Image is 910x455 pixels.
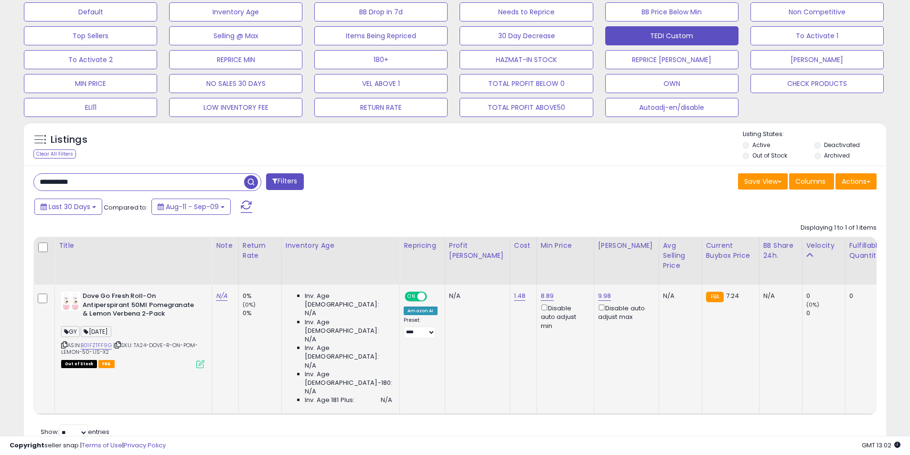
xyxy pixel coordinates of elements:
[83,292,199,321] b: Dove Go Fresh Roll-On Antiperspirant 50Ml Pomegranate & Lemon Verbena 2-Pack
[750,26,884,45] button: To Activate 1
[82,441,122,450] a: Terms of Use
[806,301,820,308] small: (0%)
[81,326,111,337] span: [DATE]
[169,2,302,21] button: Inventory Age
[514,241,533,251] div: Cost
[789,173,834,190] button: Columns
[605,26,739,45] button: TEDI Custom
[824,141,860,149] label: Deactivated
[806,292,845,300] div: 0
[752,141,770,149] label: Active
[806,241,841,251] div: Velocity
[305,335,316,344] span: N/A
[59,241,208,251] div: Title
[24,2,157,21] button: Default
[824,151,850,159] label: Archived
[541,291,554,301] a: 8.89
[460,50,593,69] button: HAZMAT-IN STOCK
[663,292,695,300] div: N/A
[849,292,879,300] div: 0
[750,2,884,21] button: Non Competitive
[449,241,506,261] div: Profit [PERSON_NAME]
[314,2,448,21] button: BB Drop in 7d
[81,341,112,349] a: B01FZTFF9G
[314,50,448,69] button: 180+
[10,441,166,450] div: seller snap | |
[49,202,90,212] span: Last 30 Days
[61,292,204,367] div: ASIN:
[663,241,698,271] div: Avg Selling Price
[24,98,157,117] button: ELI11
[216,241,235,251] div: Note
[243,309,281,317] div: 0%
[598,241,655,251] div: [PERSON_NAME]
[406,293,418,301] span: ON
[151,199,231,215] button: Aug-11 - Sep-09
[449,292,503,300] div: N/A
[541,241,590,251] div: Min Price
[706,292,724,302] small: FBA
[752,151,787,159] label: Out of Stock
[34,199,102,215] button: Last 30 Days
[305,387,316,396] span: N/A
[605,98,739,117] button: Autoadj-en/disable
[795,177,825,186] span: Columns
[305,396,355,404] span: Inv. Age 181 Plus:
[305,292,392,309] span: Inv. Age [DEMOGRAPHIC_DATA]:
[61,360,97,368] span: All listings that are currently out of stock and unavailable for purchase on Amazon
[404,307,437,315] div: Amazon AI
[61,326,80,337] span: GY
[24,26,157,45] button: Top Sellers
[166,202,219,212] span: Aug-11 - Sep-09
[806,309,845,317] div: 0
[314,98,448,117] button: RETURN RATE
[738,173,788,190] button: Save View
[266,173,303,190] button: Filters
[460,98,593,117] button: TOTAL PROFIT ABOVE50
[124,441,166,450] a: Privacy Policy
[381,396,392,404] span: N/A
[305,309,316,317] span: N/A
[305,344,392,361] span: Inv. Age [DEMOGRAPHIC_DATA]:
[104,203,148,212] span: Compared to:
[404,317,437,339] div: Preset:
[605,2,739,21] button: BB Price Below Min
[743,130,886,139] p: Listing States:
[305,318,392,335] span: Inv. Age [DEMOGRAPHIC_DATA]:
[10,441,44,450] strong: Copyright
[605,50,739,69] button: REPRICE [PERSON_NAME]
[169,74,302,93] button: NO SALES 30 DAYS
[404,241,440,251] div: Repricing
[33,149,76,159] div: Clear All Filters
[169,98,302,117] button: LOW INVENTORY FEE
[862,441,900,450] span: 2025-10-10 13:02 GMT
[750,50,884,69] button: [PERSON_NAME]
[243,301,256,308] small: (0%)
[98,360,115,368] span: FBA
[801,223,877,233] div: Displaying 1 to 1 of 1 items
[169,50,302,69] button: REPRICE MIN
[514,291,526,301] a: 1.48
[541,303,587,330] div: Disable auto adjust min
[243,292,281,300] div: 0%
[61,341,198,356] span: | SKU: TA24-DOVE-R-ON-POM-LEMON-50-US-X2
[460,74,593,93] button: TOTAL PROFIT BELOW 0
[460,26,593,45] button: 30 Day Decrease
[605,74,739,93] button: OWN
[314,74,448,93] button: VEL ABOVE 1
[286,241,396,251] div: Inventory Age
[426,293,441,301] span: OFF
[305,361,316,370] span: N/A
[726,291,739,300] span: 7.24
[849,241,882,261] div: Fulfillable Quantity
[24,50,157,69] button: To Activate 2
[763,241,798,261] div: BB Share 24h.
[169,26,302,45] button: Selling @ Max
[24,74,157,93] button: MIN PRICE
[706,241,755,261] div: Current Buybox Price
[763,292,795,300] div: N/A
[216,291,227,301] a: N/A
[598,303,652,321] div: Disable auto adjust max
[41,427,109,436] span: Show: entries
[835,173,877,190] button: Actions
